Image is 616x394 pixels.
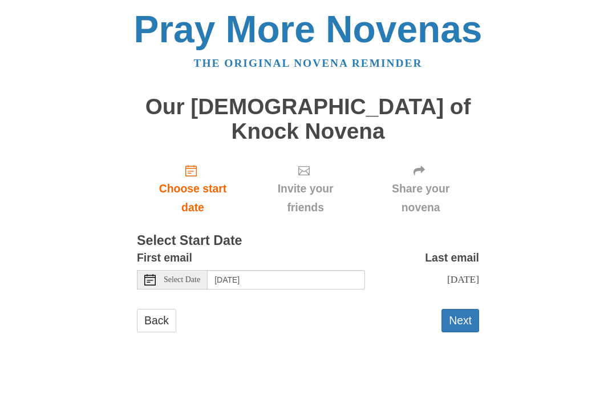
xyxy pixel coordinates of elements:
span: Choose start date [148,179,237,217]
div: Click "Next" to confirm your start date first. [249,155,362,223]
a: Choose start date [137,155,249,223]
label: Last email [425,248,479,267]
span: Invite your friends [260,179,351,217]
a: Back [137,309,176,332]
h3: Select Start Date [137,234,479,248]
h1: Our [DEMOGRAPHIC_DATA] of Knock Novena [137,95,479,143]
a: The original novena reminder [194,57,423,69]
label: First email [137,248,192,267]
span: Share your novena [374,179,468,217]
span: Select Date [164,276,200,284]
span: [DATE] [447,274,479,285]
a: Pray More Novenas [134,8,483,50]
div: Click "Next" to confirm your start date first. [362,155,479,223]
button: Next [441,309,479,332]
